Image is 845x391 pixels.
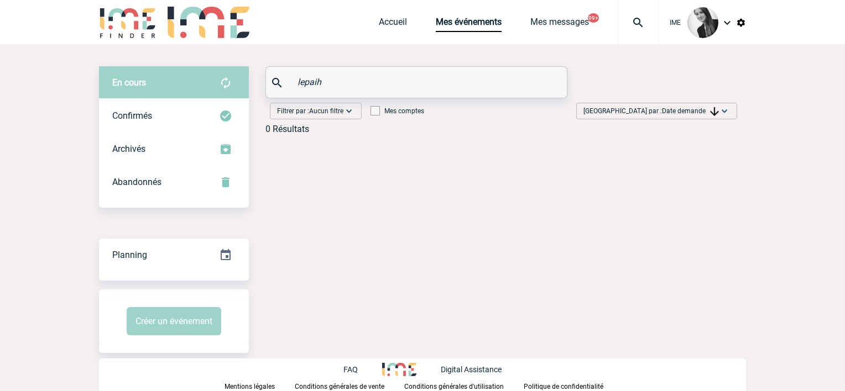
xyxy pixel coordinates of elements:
button: Créer un événement [127,307,221,335]
span: Aucun filtre [309,107,343,115]
img: baseline_expand_more_white_24dp-b.png [343,105,354,117]
img: 101050-0.jpg [687,7,718,38]
a: Conditions générales de vente [295,381,404,391]
span: Archivés [112,144,145,154]
span: En cours [112,77,146,88]
a: Conditions générales d'utilisation [404,381,524,391]
a: Planning [99,238,249,271]
p: Mentions légales [225,383,275,390]
div: Retrouvez ici tous vos évènements avant confirmation [99,66,249,99]
p: Conditions générales de vente [295,383,384,390]
span: Filtrer par : [277,105,343,117]
span: Planning [112,250,147,260]
span: Confirmés [112,110,152,121]
span: [GEOGRAPHIC_DATA] par : [583,105,719,117]
input: Rechercher un événement par son nom [295,74,541,90]
img: baseline_expand_more_white_24dp-b.png [719,105,730,117]
button: 99+ [588,13,599,23]
span: Abandonnés [112,177,161,187]
span: Date demande [662,107,719,115]
p: Conditions générales d'utilisation [404,383,504,390]
div: Retrouvez ici tous vos événements annulés [99,166,249,199]
img: http://www.idealmeetingsevents.fr/ [382,363,416,376]
img: arrow_downward.png [710,107,719,116]
a: Mentions légales [225,381,295,391]
label: Mes comptes [371,107,424,115]
a: Politique de confidentialité [524,381,621,391]
div: 0 Résultats [265,124,309,134]
a: Mes messages [530,17,589,32]
div: Retrouvez ici tous vos événements organisés par date et état d'avancement [99,239,249,272]
a: Mes événements [436,17,502,32]
img: IME-Finder [99,7,157,38]
p: Digital Assistance [441,365,502,374]
span: IME [670,19,681,27]
p: Politique de confidentialité [524,383,603,390]
p: FAQ [343,365,358,374]
div: Retrouvez ici tous les événements que vous avez décidé d'archiver [99,133,249,166]
a: Accueil [379,17,407,32]
a: FAQ [343,363,382,374]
